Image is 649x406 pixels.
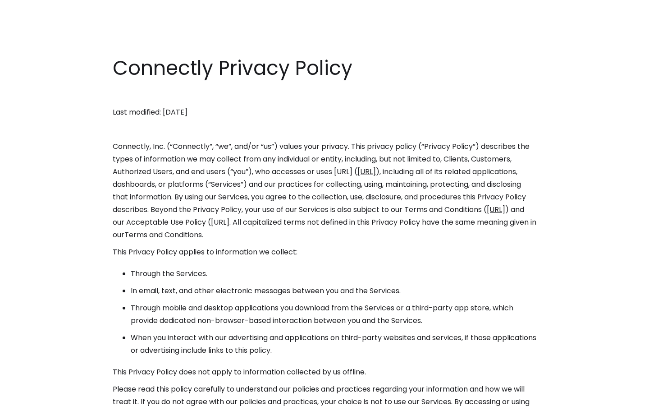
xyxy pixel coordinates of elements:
[131,302,536,327] li: Through mobile and desktop applications you download from the Services or a third-party app store...
[9,389,54,403] aside: Language selected: English
[113,123,536,136] p: ‍
[131,268,536,280] li: Through the Services.
[113,366,536,378] p: This Privacy Policy does not apply to information collected by us offline.
[131,332,536,357] li: When you interact with our advertising and applications on third-party websites and services, if ...
[113,246,536,258] p: This Privacy Policy applies to information we collect:
[113,140,536,241] p: Connectly, Inc. (“Connectly”, “we”, and/or “us”) values your privacy. This privacy policy (“Priva...
[487,204,505,215] a: [URL]
[113,106,536,119] p: Last modified: [DATE]
[357,166,376,177] a: [URL]
[113,89,536,101] p: ‍
[124,230,202,240] a: Terms and Conditions
[131,285,536,297] li: In email, text, and other electronic messages between you and the Services.
[113,54,536,82] h1: Connectly Privacy Policy
[18,390,54,403] ul: Language list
